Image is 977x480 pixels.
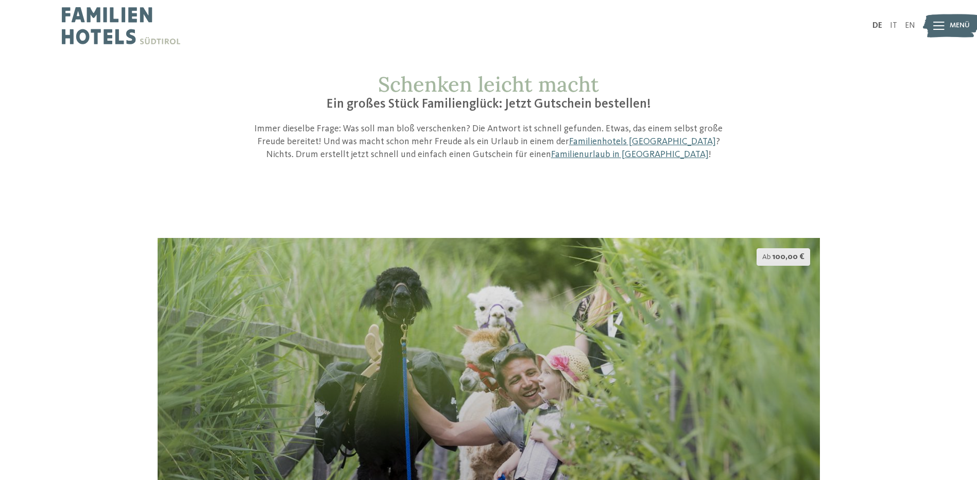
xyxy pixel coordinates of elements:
span: Schenken leicht macht [378,71,599,97]
a: DE [872,22,882,30]
p: Immer dieselbe Frage: Was soll man bloß verschenken? Die Antwort ist schnell gefunden. Etwas, das... [244,123,733,162]
a: Familienurlaub in [GEOGRAPHIC_DATA] [551,150,709,159]
a: IT [890,22,897,30]
span: Ein großes Stück Familienglück: Jetzt Gutschein bestellen! [327,98,651,111]
a: EN [905,22,915,30]
a: Familienhotels [GEOGRAPHIC_DATA] [569,137,716,146]
span: Menü [950,21,970,31]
